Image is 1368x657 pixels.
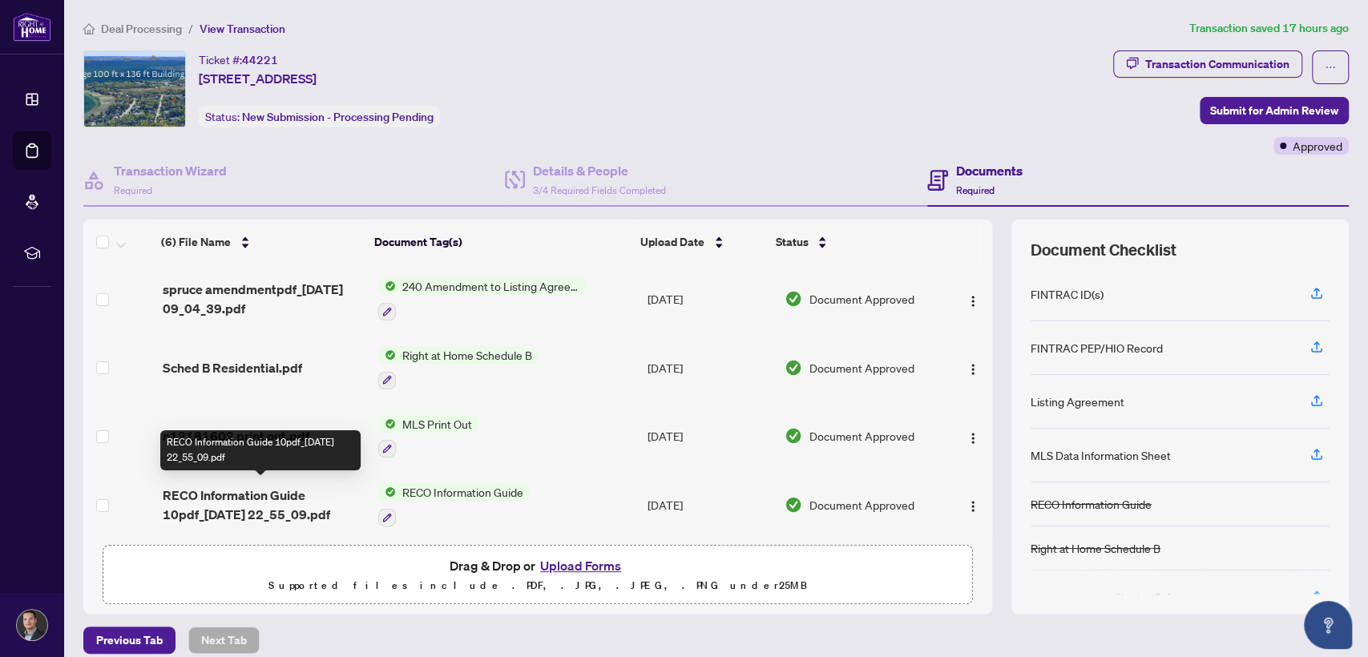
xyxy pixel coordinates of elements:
img: logo [13,12,51,42]
button: Logo [960,286,986,312]
img: Document Status [785,427,802,445]
img: Document Status [785,496,802,514]
img: Document Status [785,359,802,377]
div: Transaction Communication [1145,51,1289,77]
p: Supported files include .PDF, .JPG, .JPEG, .PNG under 25 MB [113,576,962,595]
h4: Transaction Wizard [114,161,227,180]
span: Required [956,184,995,196]
span: (6) File Name [161,233,231,251]
button: Previous Tab [83,627,176,654]
span: 240 Amendment to Listing Agreement - Authority to Offer for Sale Price Change/Extension/Amendment(s) [396,277,586,295]
button: Upload Forms [535,555,626,576]
span: Document Checklist [1031,239,1176,261]
img: Logo [966,500,979,513]
button: Status IconMLS Print Out [378,415,478,458]
button: Submit for Admin Review [1200,97,1349,124]
span: View Transaction [200,22,285,36]
span: Status [775,233,808,251]
button: Logo [960,492,986,518]
img: Status Icon [378,415,396,433]
span: Document Approved [809,427,914,445]
span: Drag & Drop or [450,555,626,576]
span: Upload Date [640,233,704,251]
div: RECO Information Guide 10pdf_[DATE] 22_55_09.pdf [160,430,361,470]
div: RECO Information Guide [1031,495,1152,513]
button: Open asap [1304,601,1352,649]
span: home [83,23,95,34]
td: [DATE] [641,264,778,333]
span: Approved [1293,137,1342,155]
button: Status IconRECO Information Guide [378,483,530,526]
span: MLS Print Out [396,415,478,433]
img: IMG-N12181602_1.jpg [84,51,185,127]
span: Required [114,184,152,196]
div: FINTRAC PEP/HIO Record [1031,339,1163,357]
div: MLS Data Information Sheet [1031,446,1171,464]
img: Logo [966,363,979,376]
th: (6) File Name [155,220,368,264]
span: 3/4 Required Fields Completed [533,184,666,196]
span: Sched B Residential.pdf [163,358,302,377]
img: Status Icon [378,483,396,501]
div: Status: [199,106,440,127]
button: Transaction Communication [1113,50,1302,78]
td: [DATE] [641,402,778,471]
img: Profile Icon [17,610,47,640]
td: [DATE] [641,333,778,402]
h4: Details & People [533,161,666,180]
span: Document Approved [809,290,914,308]
button: Next Tab [188,627,260,654]
span: RECO Information Guide [396,483,530,501]
span: RECO Information Guide 10pdf_[DATE] 22_55_09.pdf [163,486,365,524]
button: Status IconRight at Home Schedule B [378,346,539,389]
span: New Submission - Processing Pending [242,110,434,124]
img: Status Icon [378,346,396,364]
img: Document Status [785,290,802,308]
h4: Documents [956,161,1023,180]
div: Listing Agreement [1031,393,1124,410]
span: Previous Tab [96,627,163,653]
td: [DATE] [641,470,778,539]
img: Logo [966,295,979,308]
span: Drag & Drop orUpload FormsSupported files include .PDF, .JPG, .JPEG, .PNG under25MB [103,546,972,605]
span: Document Approved [809,359,914,377]
span: Submit for Admin Review [1210,98,1338,123]
span: n12181602 print out.pdf [163,426,309,445]
img: Status Icon [378,277,396,295]
div: Right at Home Schedule B [1031,539,1160,557]
button: Logo [960,423,986,449]
th: Document Tag(s) [368,220,634,264]
span: Document Approved [809,496,914,514]
span: 44221 [242,53,278,67]
span: ellipsis [1325,62,1336,73]
article: Transaction saved 17 hours ago [1189,19,1349,38]
th: Status [769,220,933,264]
img: Logo [966,432,979,445]
span: spruce amendmentpdf_[DATE] 09_04_39.pdf [163,280,365,318]
button: Logo [960,355,986,381]
li: / [188,19,193,38]
span: Right at Home Schedule B [396,346,539,364]
span: [STREET_ADDRESS] [199,69,317,88]
div: Ticket #: [199,50,278,69]
span: Deal Processing [101,22,182,36]
div: FINTRAC ID(s) [1031,285,1104,303]
button: Status Icon240 Amendment to Listing Agreement - Authority to Offer for Sale Price Change/Extensio... [378,277,586,320]
th: Upload Date [634,220,769,264]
